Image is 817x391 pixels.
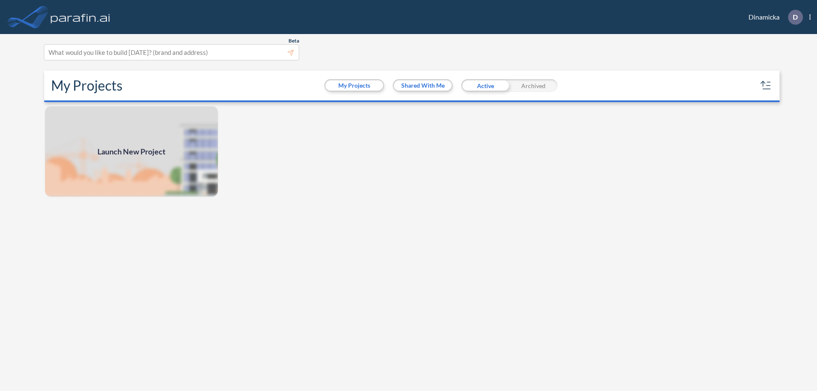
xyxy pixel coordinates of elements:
[44,106,219,197] img: add
[289,37,299,44] span: Beta
[51,77,123,94] h2: My Projects
[49,9,112,26] img: logo
[759,79,773,92] button: sort
[44,106,219,197] a: Launch New Project
[97,146,166,157] span: Launch New Project
[326,80,383,91] button: My Projects
[394,80,451,91] button: Shared With Me
[793,13,798,21] p: D
[736,10,811,25] div: Dinamicka
[509,79,557,92] div: Archived
[461,79,509,92] div: Active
